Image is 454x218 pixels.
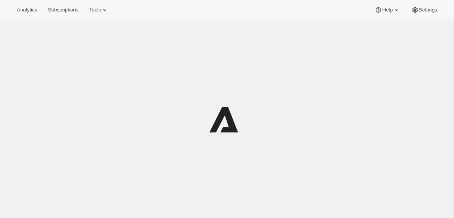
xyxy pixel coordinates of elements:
span: Subscriptions [48,7,78,13]
span: Settings [419,7,437,13]
span: Analytics [17,7,37,13]
span: Help [382,7,392,13]
button: Subscriptions [43,5,83,15]
button: Settings [407,5,442,15]
span: Tools [89,7,101,13]
button: Analytics [12,5,42,15]
button: Tools [84,5,113,15]
button: Help [370,5,405,15]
